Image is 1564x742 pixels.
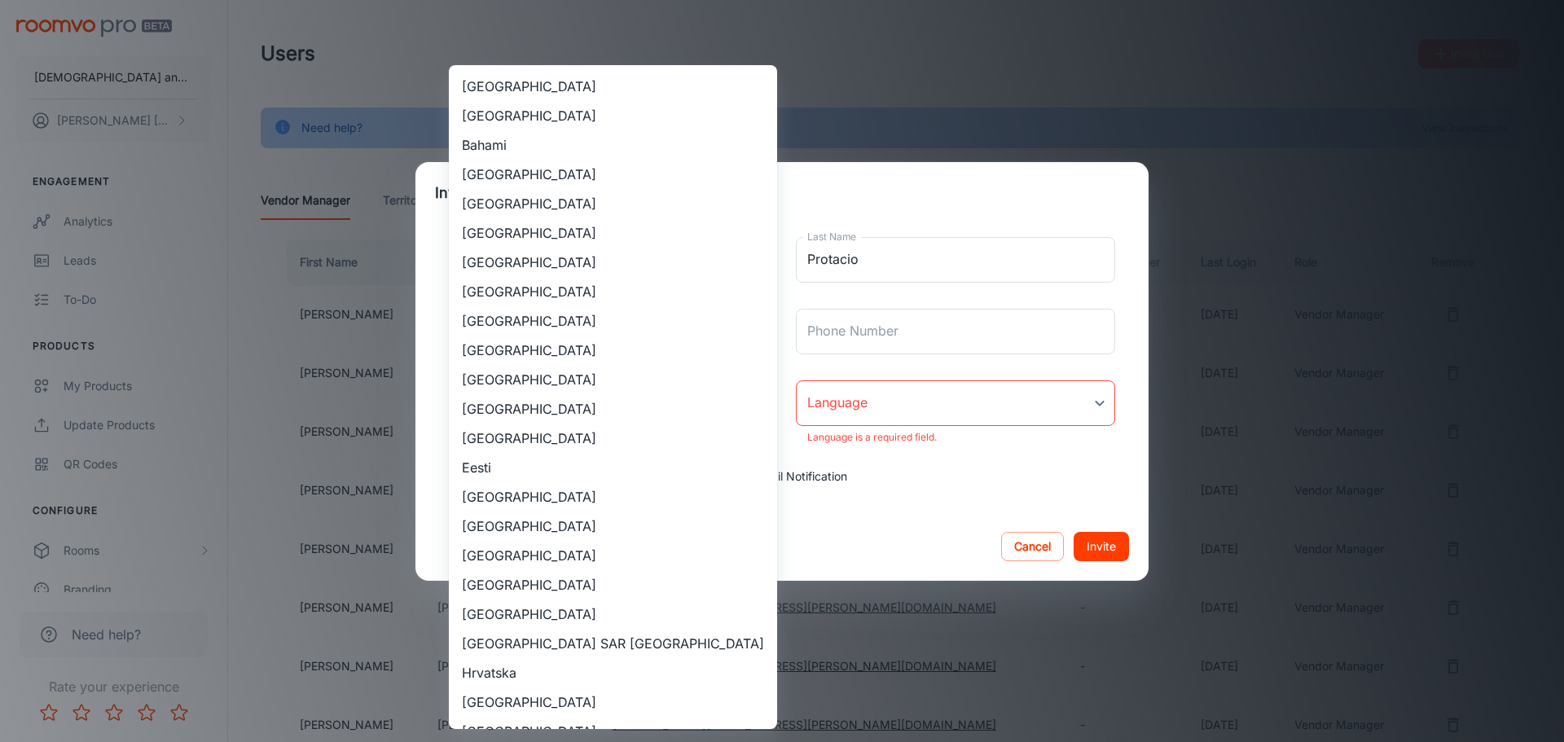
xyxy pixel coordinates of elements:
[449,424,777,453] li: [GEOGRAPHIC_DATA]
[449,658,777,687] li: Hrvatska
[449,629,777,658] li: [GEOGRAPHIC_DATA] SAR [GEOGRAPHIC_DATA]
[449,130,777,160] li: Bahami
[449,482,777,511] li: [GEOGRAPHIC_DATA]
[449,599,777,629] li: [GEOGRAPHIC_DATA]
[449,218,777,248] li: [GEOGRAPHIC_DATA]
[449,189,777,218] li: [GEOGRAPHIC_DATA]
[449,101,777,130] li: [GEOGRAPHIC_DATA]
[449,277,777,306] li: [GEOGRAPHIC_DATA]
[449,306,777,336] li: [GEOGRAPHIC_DATA]
[449,72,777,101] li: [GEOGRAPHIC_DATA]
[449,160,777,189] li: [GEOGRAPHIC_DATA]
[449,365,777,394] li: [GEOGRAPHIC_DATA]
[449,453,777,482] li: Eesti
[449,541,777,570] li: [GEOGRAPHIC_DATA]
[449,336,777,365] li: [GEOGRAPHIC_DATA]
[449,570,777,599] li: [GEOGRAPHIC_DATA]
[449,248,777,277] li: [GEOGRAPHIC_DATA]
[449,511,777,541] li: [GEOGRAPHIC_DATA]
[449,687,777,717] li: [GEOGRAPHIC_DATA]
[449,394,777,424] li: [GEOGRAPHIC_DATA]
